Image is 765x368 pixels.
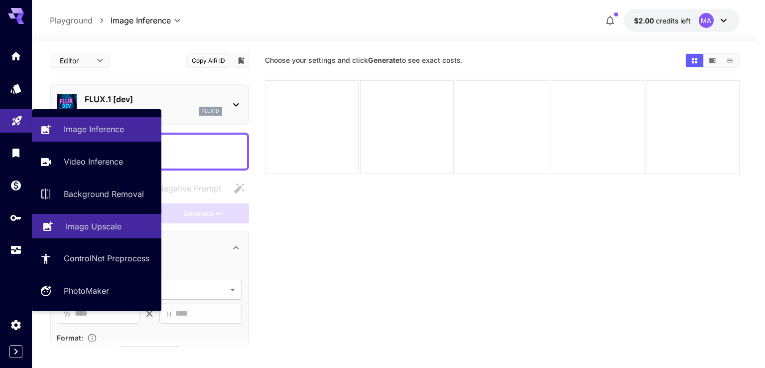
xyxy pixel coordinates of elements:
span: Editor [60,55,91,66]
span: Negative prompts are not compatible with the selected model. [138,182,229,194]
p: Image Upscale [66,220,122,232]
a: Video Inference [32,150,161,174]
p: flux1d [202,108,219,115]
nav: breadcrumb [50,14,111,26]
button: Expand sidebar [9,345,22,358]
a: PhotoMaker [32,279,161,303]
p: Image Inference [64,123,124,135]
span: Image Inference [111,14,171,26]
button: Show images in list view [721,54,739,67]
div: Show images in grid viewShow images in video viewShow images in list view [685,53,740,68]
span: $2.00 [634,16,656,25]
div: Home [10,50,22,62]
button: Show images in grid view [686,54,703,67]
button: Add to library [237,54,246,66]
b: Generate [368,56,399,64]
a: ControlNet Preprocess [32,246,161,271]
div: API Keys [10,211,22,224]
span: H [166,308,171,320]
div: $2.00 [634,15,691,26]
button: Copy AIR ID [186,53,231,68]
p: Playground [50,14,93,26]
span: Choose your settings and click to see exact costs. [265,56,463,64]
a: Image Upscale [32,214,161,238]
a: Background Removal [32,182,161,206]
div: Playground [11,111,23,124]
p: FLUX.1 [dev] [85,93,222,105]
span: credits left [656,16,691,25]
div: Wallet [10,179,22,191]
span: W [64,308,71,320]
span: Format : [57,334,83,342]
div: Models [10,79,22,92]
span: Negative Prompt [158,183,221,194]
p: ControlNet Preprocess [64,252,149,264]
div: Library [10,147,22,159]
div: MA [699,13,714,28]
p: PhotoMaker [64,285,109,297]
button: $2.00 [624,9,740,32]
a: Image Inference [32,117,161,142]
div: Settings [10,319,22,331]
div: Usage [10,244,22,256]
p: Background Removal [64,188,144,200]
button: Choose the file format for the output image. [83,333,101,343]
p: Video Inference [64,156,123,168]
button: Show images in video view [704,54,721,67]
